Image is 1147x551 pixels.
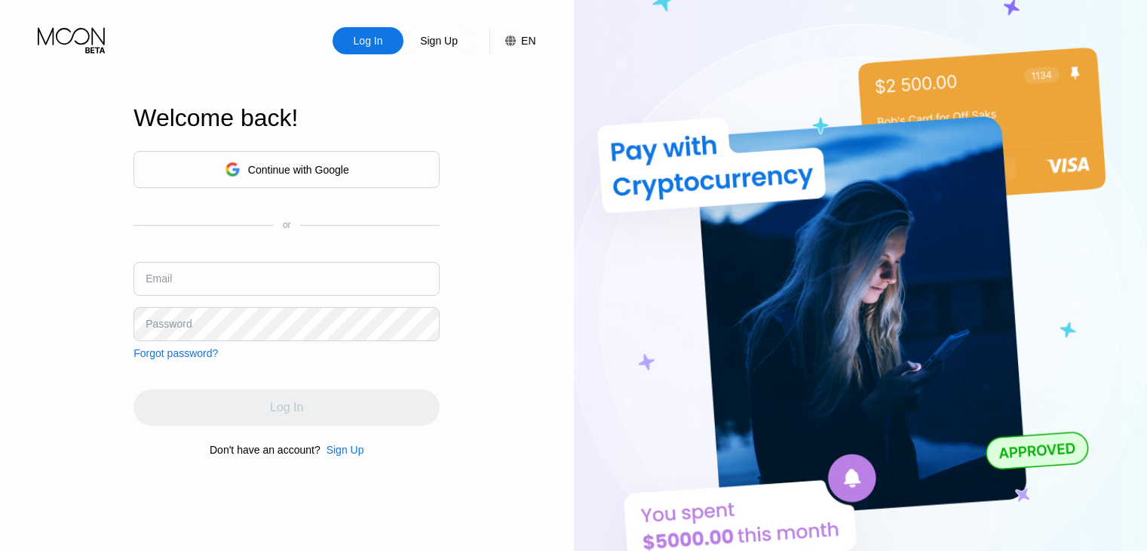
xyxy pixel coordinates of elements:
[419,33,459,48] div: Sign Up
[489,27,535,54] div: EN
[133,104,440,132] div: Welcome back!
[521,35,535,47] div: EN
[248,164,349,176] div: Continue with Google
[133,347,218,359] div: Forgot password?
[283,220,291,230] div: or
[333,27,403,54] div: Log In
[352,33,385,48] div: Log In
[133,151,440,188] div: Continue with Google
[146,272,172,285] div: Email
[320,444,364,456] div: Sign Up
[146,318,192,330] div: Password
[327,444,364,456] div: Sign Up
[403,27,474,54] div: Sign Up
[210,444,320,456] div: Don't have an account?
